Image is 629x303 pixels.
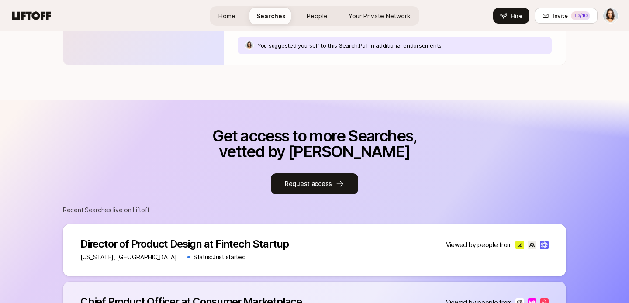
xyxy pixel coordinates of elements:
[249,8,293,24] a: Searches
[603,8,618,23] img: Giselle Childs
[342,8,418,24] a: Your Private Network
[307,11,328,21] span: People
[271,173,358,194] button: Request access
[80,252,177,262] p: [US_STATE], [GEOGRAPHIC_DATA]
[540,241,549,249] img: Loom
[218,11,235,21] span: Home
[300,8,335,24] a: People
[493,8,529,24] button: Hire
[349,11,411,21] span: Your Private Network
[245,41,253,49] img: ACg8ocIEhhr2yGs4GUqnWhVKJu-d0MGuoQTQ7TEGLckhpIP6A_odrAFD=s160-c
[63,205,566,215] p: Recent Searches live on Liftoff
[207,128,422,159] p: Get access to more Searches, vetted by [PERSON_NAME]
[194,252,246,262] p: Status: Just started
[603,8,619,24] button: Giselle Childs
[359,41,442,50] p: Pull in additional endorsements
[257,41,359,50] p: You suggested yourself to this Search.
[553,11,567,20] span: Invite
[256,11,286,21] span: Searches
[80,238,289,250] p: Director of Product Design at Fintech Startup
[535,8,598,24] button: Invite10/10
[211,8,242,24] a: Home
[446,240,512,250] p: Viewed by people from
[571,11,590,20] div: 10 /10
[511,11,522,20] span: Hire
[515,241,524,249] img: Ramp
[528,241,536,249] img: Anthropic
